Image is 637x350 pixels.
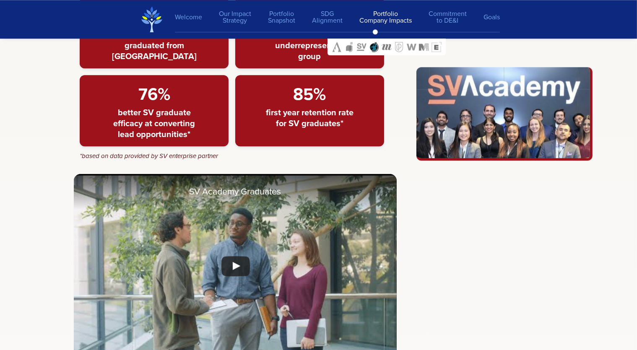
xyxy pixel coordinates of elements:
span: 85% [293,82,326,107]
a: Goals [475,10,500,25]
span: adult learners have graduated from [GEOGRAPHIC_DATA] [108,29,200,62]
div: *based on data provided by SV enterprise partner [80,153,218,159]
span: better SV graduate efficacy at converting lead opportunities* [108,107,200,140]
a: Welcome [175,10,211,25]
a: Our ImpactStrategy [211,6,260,28]
span: 76% [138,82,170,107]
a: SDGAlignment [304,6,351,28]
a: PortfolioCompany Impacts [351,6,420,28]
span: of learners are from an underrepresented group [263,29,356,62]
span: first year retention rate for SV graduates* [263,107,356,129]
a: PortfolioSnapshot [260,6,304,28]
div: SV Academy Graduates [74,174,397,209]
a: Commitmentto DE&I [420,6,475,28]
